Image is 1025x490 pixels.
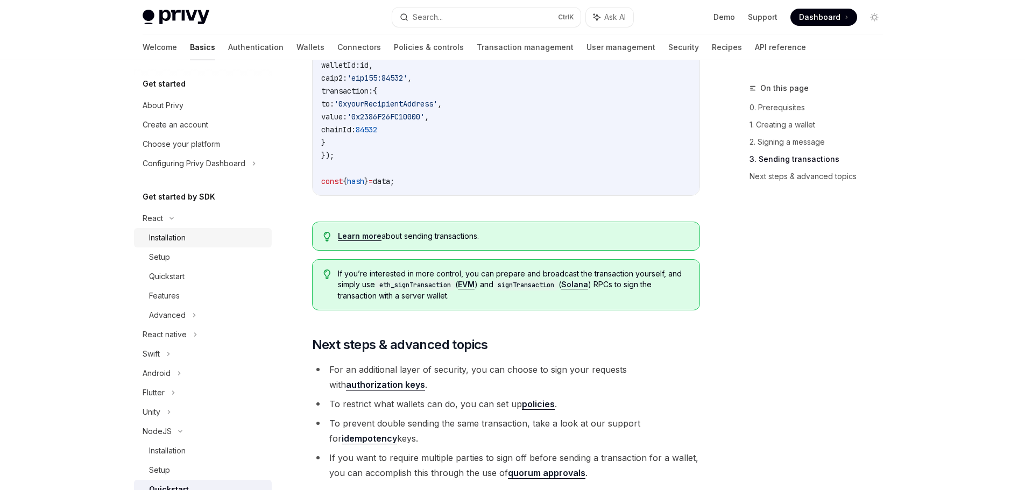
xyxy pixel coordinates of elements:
button: Ask AI [586,8,633,27]
button: Search...CtrlK [392,8,581,27]
span: id [360,60,369,70]
a: Dashboard [790,9,857,26]
span: 84532 [356,125,377,134]
a: quorum approvals [508,467,585,479]
span: 'eip155:84532' [347,73,407,83]
span: hash [347,176,364,186]
span: , [425,112,429,122]
li: To restrict what wallets can do, you can set up . [312,396,700,411]
span: If you’re interested in more control, you can prepare and broadcast the transaction yourself, and... [338,268,688,301]
a: Features [134,286,272,306]
div: React native [143,328,187,341]
span: value: [321,112,347,122]
a: Setup [134,247,272,267]
svg: Tip [323,232,331,242]
div: Installation [149,231,186,244]
a: Security [668,34,699,60]
a: Basics [190,34,215,60]
img: light logo [143,10,209,25]
a: Wallets [296,34,324,60]
li: If you want to require multiple parties to sign off before sending a transaction for a wallet, yo... [312,450,700,480]
a: idempotency [342,433,397,444]
h5: Get started [143,77,186,90]
a: 2. Signing a message [750,133,892,151]
span: Next steps & advanced topics [312,336,488,353]
div: Create an account [143,118,208,131]
span: ; [390,176,394,186]
div: React [143,212,163,225]
div: Quickstart [149,270,185,283]
span: '0xyourRecipientAddress' [334,99,437,109]
span: } [364,176,369,186]
span: = [369,176,373,186]
span: { [343,176,347,186]
h5: Get started by SDK [143,190,215,203]
span: caip2: [321,73,347,83]
span: On this page [760,82,809,95]
a: Installation [134,228,272,247]
div: Unity [143,406,160,418]
div: Flutter [143,386,165,399]
a: Welcome [143,34,177,60]
a: 3. Sending transactions [750,151,892,168]
a: Demo [713,12,735,23]
span: Dashboard [799,12,840,23]
code: signTransaction [493,280,559,290]
div: Advanced [149,309,186,322]
code: eth_signTransaction [375,280,455,290]
a: Next steps & advanced topics [750,168,892,185]
a: Learn more [338,231,381,241]
a: Authentication [228,34,284,60]
li: To prevent double sending the same transaction, take a look at our support for keys. [312,416,700,446]
div: Choose your platform [143,138,220,151]
span: , [369,60,373,70]
a: Create an account [134,115,272,134]
span: Ctrl K [558,13,574,22]
a: Setup [134,460,272,480]
a: 0. Prerequisites [750,99,892,116]
a: API reference [755,34,806,60]
span: data [373,176,390,186]
span: Ask AI [604,12,626,23]
a: Quickstart [134,267,272,286]
div: About Privy [143,99,183,112]
div: NodeJS [143,425,172,438]
a: Connectors [337,34,381,60]
a: authorization keys [346,379,425,390]
a: Policies & controls [394,34,464,60]
div: Swift [143,347,160,360]
a: Support [748,12,777,23]
span: const [321,176,343,186]
li: For an additional layer of security, you can choose to sign your requests with . [312,362,700,392]
a: Installation [134,441,272,460]
span: to: [321,99,334,109]
div: Setup [149,251,170,264]
span: chainId: [321,125,356,134]
span: , [437,99,442,109]
div: Setup [149,464,170,477]
a: About Privy [134,96,272,115]
span: }); [321,151,334,160]
a: EVM [458,280,475,289]
a: policies [522,399,555,410]
button: Toggle dark mode [866,9,883,26]
div: Android [143,367,171,380]
a: 1. Creating a wallet [750,116,892,133]
div: Search... [413,11,443,24]
span: , [407,73,412,83]
a: User management [586,34,655,60]
div: Configuring Privy Dashboard [143,157,245,170]
span: { [373,86,377,96]
span: } [321,138,326,147]
div: Installation [149,444,186,457]
a: Recipes [712,34,742,60]
div: Features [149,289,180,302]
span: walletId: [321,60,360,70]
span: '0x2386F26FC10000' [347,112,425,122]
a: Transaction management [477,34,574,60]
svg: Tip [323,269,331,279]
span: about sending transactions. [338,231,688,242]
a: Solana [561,280,588,289]
span: transaction: [321,86,373,96]
a: Choose your platform [134,134,272,154]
